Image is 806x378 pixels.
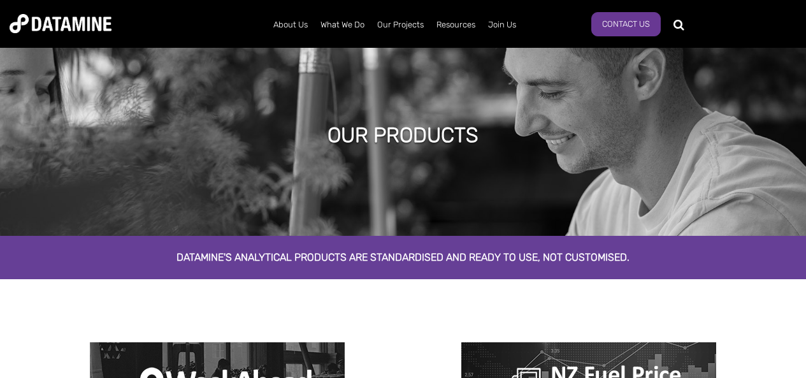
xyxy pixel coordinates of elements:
[482,8,522,41] a: Join Us
[430,8,482,41] a: Resources
[591,12,661,36] a: Contact Us
[267,8,314,41] a: About Us
[40,252,766,263] h2: Datamine's analytical products are standardised and ready to use, not customised.
[327,121,479,149] h1: our products
[10,14,112,33] img: Datamine
[371,8,430,41] a: Our Projects
[40,282,103,294] span: Product page
[314,8,371,41] a: What We Do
